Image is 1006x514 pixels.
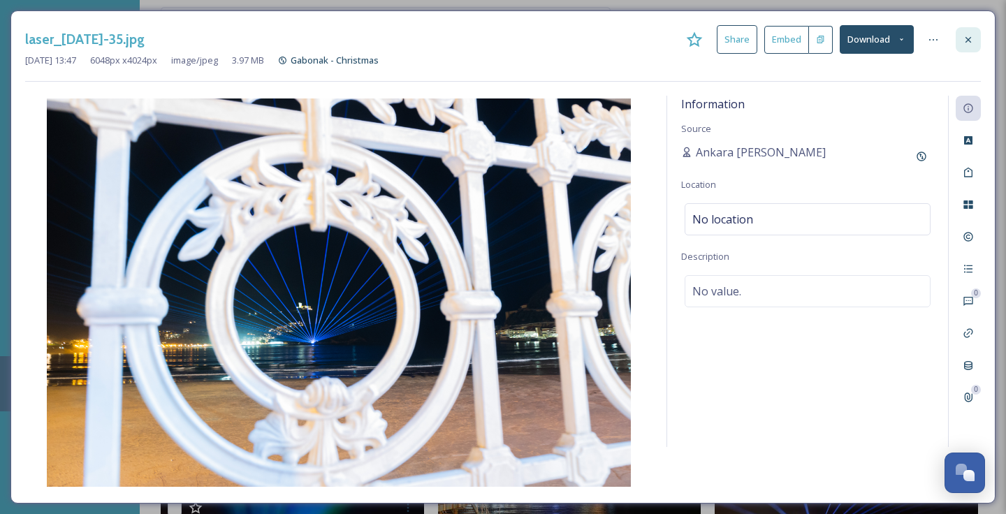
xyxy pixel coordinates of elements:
[25,54,76,67] span: [DATE] 13:47
[692,283,741,300] span: No value.
[25,98,653,487] img: laser_navidad-35.jpg
[696,144,826,161] span: Ankara [PERSON_NAME]
[692,211,753,228] span: No location
[90,54,157,67] span: 6048 px x 4024 px
[681,178,716,191] span: Location
[25,29,145,50] h3: laser_[DATE]-35.jpg
[232,54,264,67] span: 3.97 MB
[717,25,757,54] button: Share
[971,385,981,395] div: 0
[681,250,729,263] span: Description
[681,96,745,112] span: Information
[945,453,985,493] button: Open Chat
[171,54,218,67] span: image/jpeg
[764,26,809,54] button: Embed
[291,54,379,66] span: Gabonak - Christmas
[840,25,914,54] button: Download
[681,122,711,135] span: Source
[971,288,981,298] div: 0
